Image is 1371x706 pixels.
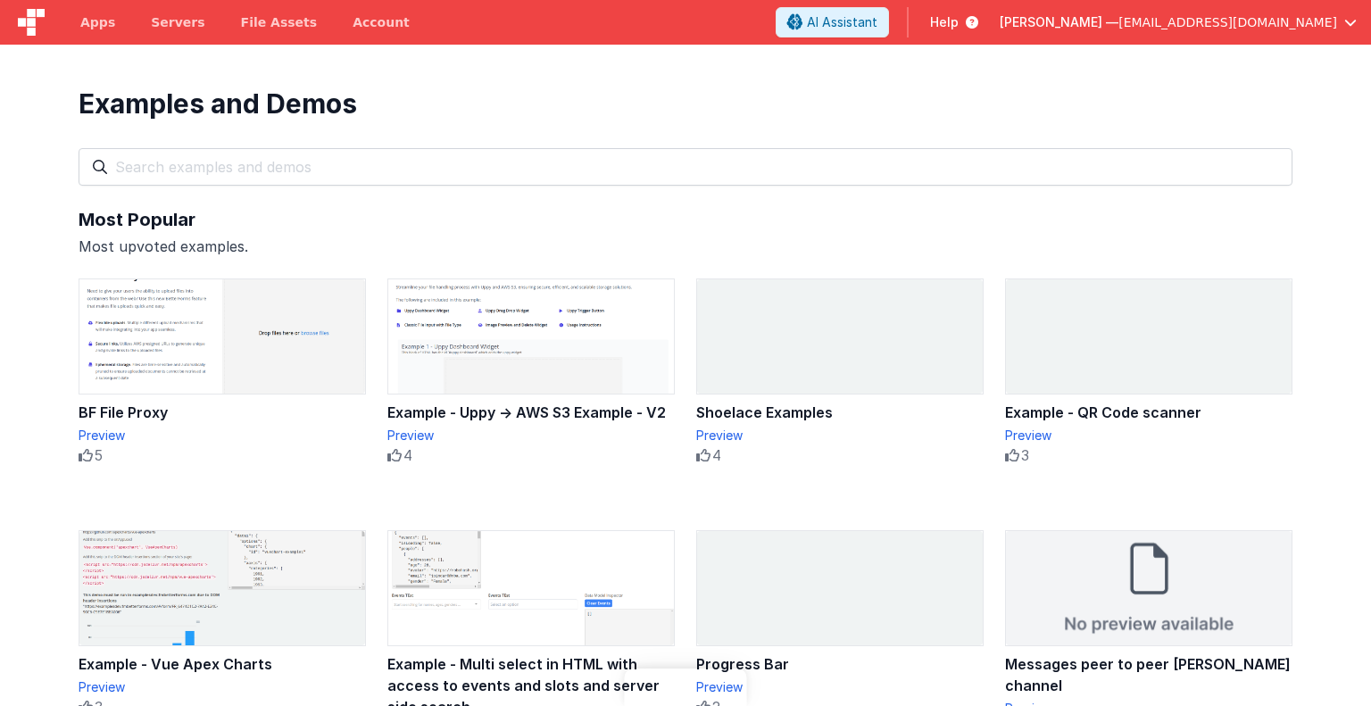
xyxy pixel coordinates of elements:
div: Messages peer to peer [PERSON_NAME] channel [1005,653,1292,696]
span: 4 [712,444,721,466]
div: Example - Vue Apex Charts [79,653,366,675]
div: Preview [696,678,984,696]
div: Preview [1005,427,1292,444]
span: [EMAIL_ADDRESS][DOMAIN_NAME] [1118,13,1337,31]
div: Preview [79,427,366,444]
div: Most Popular [79,207,1292,232]
span: Apps [80,13,115,31]
div: Preview [696,427,984,444]
span: 5 [95,444,103,466]
input: Search examples and demos [79,148,1292,186]
div: BF File Proxy [79,402,366,423]
div: Examples and Demos [79,87,1292,120]
button: AI Assistant [776,7,889,37]
div: Progress Bar [696,653,984,675]
span: Help [930,13,959,31]
div: Preview [387,427,675,444]
div: Shoelace Examples [696,402,984,423]
div: Preview [79,678,366,696]
div: Example - Uppy → AWS S3 Example - V2 [387,402,675,423]
span: Servers [151,13,204,31]
span: 4 [403,444,412,466]
span: 3 [1021,444,1029,466]
button: [PERSON_NAME] — [EMAIL_ADDRESS][DOMAIN_NAME] [1000,13,1357,31]
span: AI Assistant [807,13,877,31]
div: Example - QR Code scanner [1005,402,1292,423]
div: Most upvoted examples. [79,236,1292,257]
span: File Assets [241,13,318,31]
iframe: Marker.io feedback button [625,669,747,706]
span: [PERSON_NAME] — [1000,13,1118,31]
